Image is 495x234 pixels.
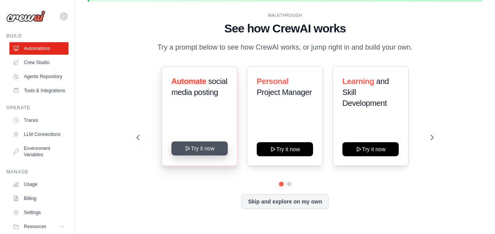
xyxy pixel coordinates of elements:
a: LLM Connections [9,128,68,141]
a: Agents Repository [9,70,68,83]
span: Resources [24,223,46,230]
button: Skip and explore on my own [241,194,329,209]
span: and Skill Development [342,77,389,107]
div: Manage [6,169,68,175]
a: Settings [9,206,68,219]
span: Personal [257,77,288,86]
div: WALKTHROUGH [137,13,434,18]
button: Try it now [257,142,313,156]
div: Build [6,33,68,39]
span: Learning [342,77,374,86]
span: Automate [171,77,206,86]
span: Project Manager [257,88,312,96]
button: Try it now [342,142,399,156]
a: Usage [9,178,68,191]
a: Traces [9,114,68,127]
h1: See how CrewAI works [137,21,434,36]
iframe: Chat Widget [456,196,495,234]
img: Logo [6,11,45,22]
button: Try it now [171,141,228,155]
p: Try a prompt below to see how CrewAI works, or jump right in and build your own. [154,42,417,53]
span: social media posting [171,77,227,96]
a: Environment Variables [9,142,68,161]
a: Tools & Integrations [9,84,68,97]
a: Billing [9,192,68,205]
a: Automations [9,42,68,55]
button: Resources [9,220,68,233]
a: Crew Studio [9,56,68,69]
div: Operate [6,105,68,111]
